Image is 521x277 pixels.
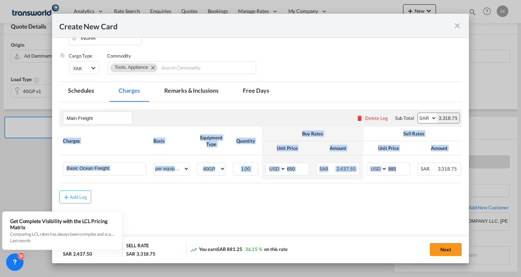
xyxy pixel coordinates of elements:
[67,113,132,123] input: Leg Name
[430,243,462,256] button: Next
[63,193,70,201] md-icon: icon-plus md-link-fg s20
[365,115,388,121] div: Delete Leg
[190,246,197,253] md-icon: icon-trending-up
[438,166,457,172] span: 3,318.75
[190,246,288,253] div: You earn on this rate
[63,251,92,257] div: SAR 2,437.50
[286,163,309,174] input: 650
[453,21,462,30] md-icon: icon-close fg-AAA8AD m-0 pointer
[59,21,453,30] div: Create New Card
[115,64,148,70] span: Tools, Appliance
[234,82,278,102] md-tab-item: Free Days
[52,14,469,263] md-dialog: Create New CardPort ...
[147,64,157,71] button: Remove
[363,141,414,155] th: Unit Price
[59,82,103,102] md-tab-item: Schedules
[245,246,262,252] span: 36.15 %
[110,82,148,102] md-tab-item: Charges
[115,64,149,71] div: Press delete to remove this chip.
[437,113,459,123] div: 3,318.75
[313,141,363,155] th: Amount
[266,130,360,137] div: Buy Rates
[63,163,146,174] md-input-container: Basic Ocean Freight
[387,163,410,174] input: 885
[161,62,227,74] input: Chips input.
[241,166,251,172] span: 1.00
[217,246,242,252] span: SAR 881.25
[67,163,146,174] input: Charge Name
[59,190,91,203] button: Add Leg
[69,61,99,74] md-select: Select Cargo type: FAK
[72,33,141,43] input: Enter Port of Discharge
[233,138,258,144] div: Quantity
[70,195,87,199] div: Add Leg
[59,53,65,58] img: cargo.png
[108,61,256,74] md-chips-wrap: Chips container. Use arrow keys to select chips.
[319,166,335,172] span: SAR
[154,163,189,175] select: per equipment
[414,141,465,155] th: Amount
[107,53,131,59] label: Commodity
[153,138,190,144] div: Basis
[395,115,414,121] div: Sub Total
[73,66,82,71] div: FAK
[59,82,285,102] md-pagination-wrapper: Use the left and right arrow keys to navigate between tabs
[63,138,146,144] div: Charges
[421,166,437,172] span: SAR
[367,130,461,137] div: Sell Rates
[197,134,226,147] div: Equipment Type
[126,251,156,257] div: SAR 3,318.75
[69,53,92,59] label: Cargo Type
[262,141,313,155] th: Unit Price
[336,166,356,172] span: 2,437.50
[356,115,388,121] button: Delete Leg
[356,114,363,122] md-icon: icon-delete
[156,82,227,102] md-tab-item: Remarks & Inclusions
[126,242,149,251] div: SELL RATE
